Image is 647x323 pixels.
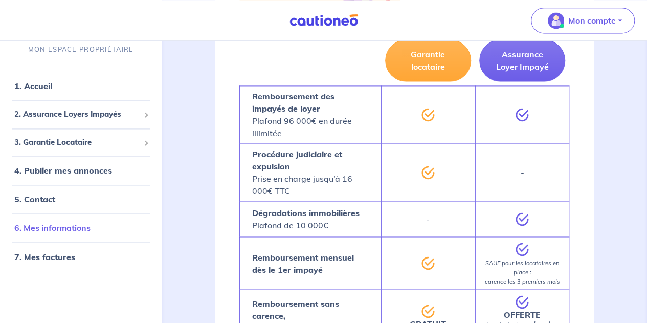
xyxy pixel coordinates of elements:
[14,223,91,233] a: 6. Mes informations
[28,45,133,54] p: MON ESPACE PROPRIÉTAIRE
[568,14,616,27] p: Mon compte
[14,165,112,176] a: 4. Publier mes annonces
[4,76,158,96] div: 1. Accueil
[520,166,524,179] span: -
[4,218,158,238] div: 6. Mes informations
[14,251,75,262] a: 7. Mes factures
[252,91,334,114] strong: Remboursement des impayés de loyer
[381,201,475,236] div: -
[479,39,565,81] button: Assurance Loyer Impayé
[14,81,52,91] a: 1. Accueil
[548,12,564,29] img: illu_account_valid_menu.svg
[252,252,354,274] strong: Remboursement mensuel dès le 1er impayé
[484,259,560,285] em: SAUF pour les locataires en place : carence les 3 premiers mois
[504,309,541,319] strong: OFFERTE
[252,148,368,197] p: Prise en charge jusqu’à 16 000€ TTC
[531,8,635,33] button: illu_account_valid_menu.svgMon compte
[252,208,360,218] strong: Dégradations immobilières
[4,160,158,181] div: 4. Publier mes annonces
[385,39,471,81] button: Garantie locataire
[14,137,140,148] span: 3. Garantie Locataire
[252,149,342,171] strong: Procédure judiciaire et expulsion
[285,14,362,27] img: Cautioneo
[4,189,158,209] div: 5. Contact
[14,194,55,204] a: 5. Contact
[4,133,158,153] div: 3. Garantie Locataire
[4,104,158,124] div: 2. Assurance Loyers Impayés
[14,109,140,120] span: 2. Assurance Loyers Impayés
[252,207,360,231] p: Plafond de 10 000€
[4,246,158,267] div: 7. Mes factures
[252,90,368,139] p: Plafond 96 000€ en durée illimitée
